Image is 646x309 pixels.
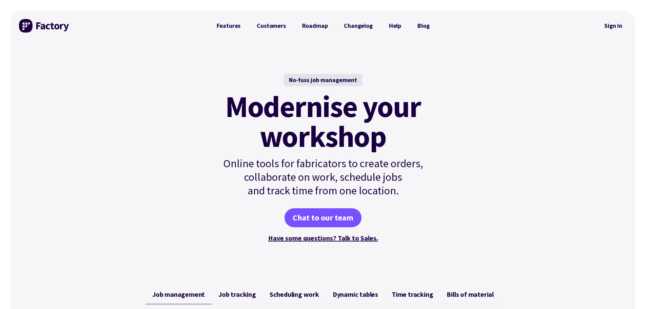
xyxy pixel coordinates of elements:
a: Sign in [600,18,627,34]
a: Chat to our team [285,208,361,227]
div: No-fuss job management [283,74,363,86]
a: Blog [409,19,437,33]
img: Factory [19,19,70,33]
nav: Primary Navigation [209,19,438,33]
span: Dynamic tables [333,290,378,298]
mark: Modernise your workshop [225,92,421,151]
nav: Secondary Navigation [600,18,627,34]
iframe: Chat Widget [533,236,646,309]
span: Time tracking [392,290,433,298]
p: Online tools for fabricators to create orders, collaborate on work, schedule jobs and track time ... [209,157,438,197]
a: Help [381,19,409,33]
a: Changelog [336,19,380,33]
span: Job management [152,290,205,298]
span: Scheduling work [270,290,319,298]
span: Job tracking [218,290,256,298]
a: Roadmap [294,19,336,33]
a: Customers [249,19,294,33]
span: Bills of material [447,290,494,298]
a: Features [209,19,249,33]
a: Have some questions? Talk to Sales. [268,234,378,242]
